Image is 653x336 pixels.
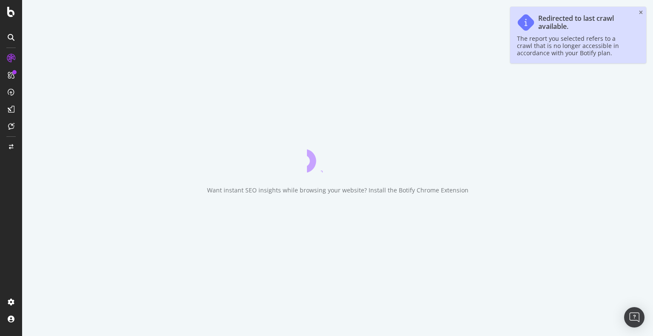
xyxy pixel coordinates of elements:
[307,142,368,172] div: animation
[517,35,631,56] div: The report you selected refers to a crawl that is no longer accessible in accordance with your Bo...
[624,307,644,328] div: Open Intercom Messenger
[207,186,468,195] div: Want instant SEO insights while browsing your website? Install the Botify Chrome Extension
[538,14,631,31] div: Redirected to last crawl available.
[639,10,643,15] div: close toast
